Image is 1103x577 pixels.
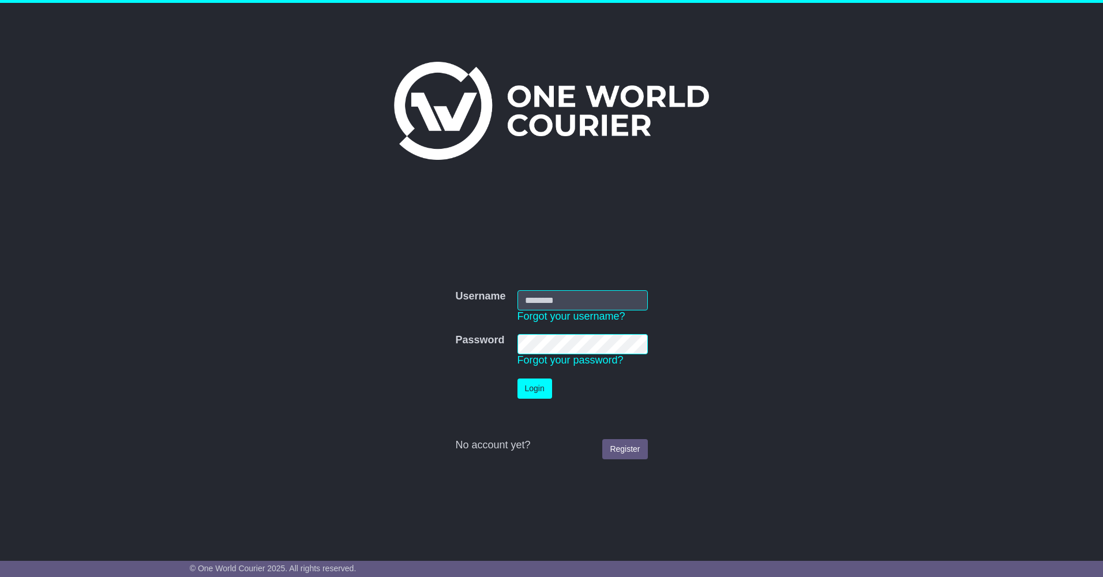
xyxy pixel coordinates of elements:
label: Password [455,334,504,347]
a: Register [602,439,647,459]
label: Username [455,290,505,303]
a: Forgot your password? [517,354,624,366]
span: © One World Courier 2025. All rights reserved. [190,564,357,573]
a: Forgot your username? [517,310,625,322]
div: No account yet? [455,439,647,452]
img: One World [394,62,709,160]
button: Login [517,379,552,399]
